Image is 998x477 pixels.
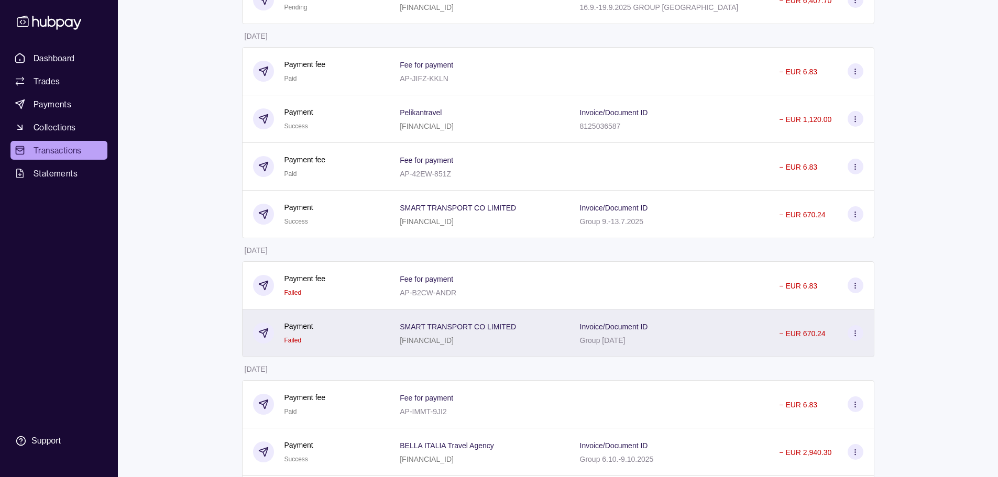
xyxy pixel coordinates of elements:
p: BELLA ITALIA Travel Agency [400,441,494,450]
span: Success [284,123,308,130]
p: Payment fee [284,154,326,165]
p: Payment fee [284,59,326,70]
div: Support [31,435,61,447]
p: SMART TRANSPORT CO LIMITED [400,323,516,331]
p: Group [DATE] [580,336,626,345]
p: [DATE] [245,32,268,40]
span: Dashboard [34,52,75,64]
p: [FINANCIAL_ID] [400,455,454,463]
p: Payment [284,320,313,332]
p: AP-42EW-851Z [400,170,451,178]
span: Pending [284,4,308,11]
p: − EUR 6.83 [779,163,817,171]
p: [FINANCIAL_ID] [400,122,454,130]
p: − EUR 6.83 [779,282,817,290]
p: [FINANCIAL_ID] [400,336,454,345]
a: Payments [10,95,107,114]
span: Transactions [34,144,82,157]
span: Success [284,218,308,225]
span: Paid [284,408,297,415]
span: Trades [34,75,60,87]
p: Fee for payment [400,394,453,402]
p: SMART TRANSPORT CO LIMITED [400,204,516,212]
p: − EUR 670.24 [779,210,825,219]
p: AP-B2CW-ANDR [400,289,456,297]
a: Dashboard [10,49,107,68]
p: Payment [284,439,313,451]
p: 8125036587 [580,122,621,130]
span: Failed [284,337,302,344]
p: [FINANCIAL_ID] [400,3,454,12]
p: − EUR 6.83 [779,401,817,409]
p: − EUR 2,940.30 [779,448,831,457]
a: Trades [10,72,107,91]
p: Fee for payment [400,61,453,69]
p: Invoice/Document ID [580,108,648,117]
span: Paid [284,75,297,82]
a: Collections [10,118,107,137]
span: Statements [34,167,78,180]
p: [FINANCIAL_ID] [400,217,454,226]
span: Paid [284,170,297,178]
p: Payment [284,106,313,118]
p: Payment [284,202,313,213]
p: AP-JIFZ-KKLN [400,74,448,83]
p: Invoice/Document ID [580,323,648,331]
span: Failed [284,289,302,296]
p: 16.9.-19.9.2025 GROUP [GEOGRAPHIC_DATA] [580,3,739,12]
p: Payment fee [284,392,326,403]
p: [DATE] [245,246,268,254]
span: Collections [34,121,75,134]
p: Pelikantravel [400,108,442,117]
p: − EUR 6.83 [779,68,817,76]
p: Fee for payment [400,275,453,283]
span: Success [284,456,308,463]
p: Group 6.10.-9.10.2025 [580,455,654,463]
p: Payment fee [284,273,326,284]
p: Invoice/Document ID [580,441,648,450]
a: Transactions [10,141,107,160]
p: Invoice/Document ID [580,204,648,212]
span: Payments [34,98,71,110]
p: Group 9.-13.7.2025 [580,217,643,226]
p: Fee for payment [400,156,453,164]
p: − EUR 1,120.00 [779,115,831,124]
a: Support [10,430,107,452]
p: AP-IMMT-9JI2 [400,407,446,416]
p: [DATE] [245,365,268,373]
p: − EUR 670.24 [779,329,825,338]
a: Statements [10,164,107,183]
